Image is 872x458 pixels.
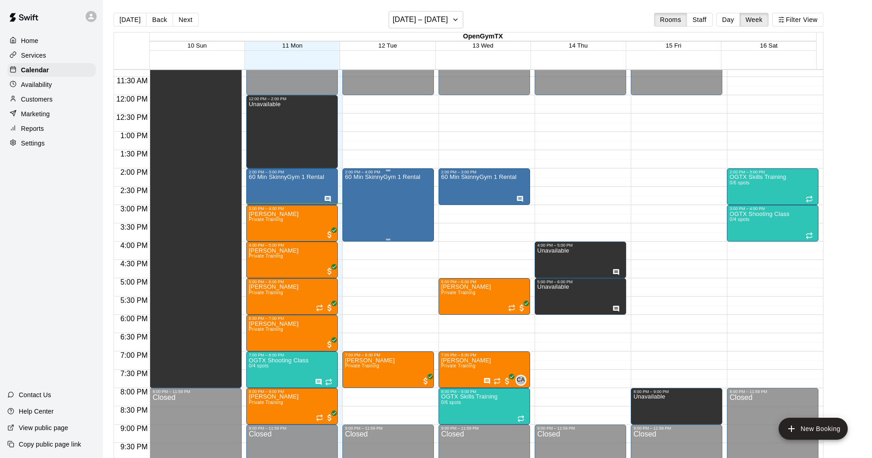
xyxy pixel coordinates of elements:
[508,304,515,312] span: Recurring event
[325,267,334,276] span: All customers have paid
[472,42,493,49] button: 13 Wed
[325,340,334,349] span: All customers have paid
[7,136,96,150] a: Settings
[634,426,720,431] div: 9:00 PM – 11:59 PM
[118,370,150,377] span: 7:30 PM
[345,353,431,357] div: 7:00 PM – 8:00 PM
[249,353,335,357] div: 7:00 PM – 8:00 PM
[21,51,46,60] p: Services
[342,168,434,242] div: 2:00 PM – 4:00 PM: 60 Min SkinnyGym 1 Rental
[118,406,150,414] span: 8:30 PM
[118,132,150,140] span: 1:00 PM
[7,122,96,135] div: Reports
[345,363,379,368] span: Private Training
[246,242,338,278] div: 4:00 PM – 5:00 PM: Private Training
[315,378,322,386] svg: Has notes
[19,423,68,432] p: View public page
[282,42,303,49] button: 11 Mon
[421,377,430,386] span: All customers have paid
[441,280,527,284] div: 5:00 PM – 6:00 PM
[246,95,338,168] div: 12:00 PM – 2:00 PM: Unavailable
[118,150,150,158] span: 1:30 PM
[249,400,283,405] span: Private Training
[7,92,96,106] a: Customers
[114,95,150,103] span: 12:00 PM
[249,316,335,321] div: 6:00 PM – 7:00 PM
[152,389,238,394] div: 8:00 PM – 11:59 PM
[246,205,338,242] div: 3:00 PM – 4:00 PM: Private Training
[118,168,150,176] span: 2:00 PM
[439,351,530,388] div: 7:00 PM – 8:00 PM: Private Training
[730,206,816,211] div: 3:00 PM – 4:00 PM
[249,206,335,211] div: 3:00 PM – 4:00 PM
[146,13,173,27] button: Back
[666,42,681,49] button: 15 Fri
[316,304,323,312] span: Recurring event
[687,13,713,27] button: Staff
[535,242,626,278] div: 4:00 PM – 5:00 PM: Unavailable
[118,296,150,304] span: 5:30 PM
[249,243,335,248] div: 4:00 PM – 5:00 PM
[730,170,816,174] div: 2:00 PM – 3:00 PM
[537,426,623,431] div: 9:00 PM – 11:59 PM
[173,13,198,27] button: Next
[441,363,476,368] span: Private Training
[249,280,335,284] div: 5:00 PM – 6:00 PM
[246,388,338,425] div: 8:00 PM – 9:00 PM: Private Training
[21,124,44,133] p: Reports
[439,168,530,205] div: 2:00 PM – 3:00 PM: 60 Min SkinnyGym 1 Rental
[188,42,207,49] span: 10 Sun
[441,400,461,405] span: 0/6 spots filled
[316,414,323,421] span: Recurring event
[393,13,448,26] h6: [DATE] – [DATE]
[772,13,823,27] button: Filter View
[493,377,501,385] span: Recurring event
[118,260,150,268] span: 4:30 PM
[483,377,491,385] svg: Has notes
[325,413,334,422] span: All customers have paid
[249,290,283,295] span: Private Training
[503,377,512,386] span: All customers have paid
[118,242,150,249] span: 4:00 PM
[806,232,813,239] span: Recurring event
[537,243,623,248] div: 4:00 PM – 5:00 PM
[118,223,150,231] span: 3:30 PM
[249,253,283,259] span: Private Training
[535,278,626,315] div: 5:00 PM – 6:00 PM: Unavailable
[760,42,778,49] button: 16 Sat
[249,426,335,431] div: 9:00 PM – 11:59 PM
[118,425,150,432] span: 9:00 PM
[21,65,49,75] p: Calendar
[345,426,431,431] div: 9:00 PM – 11:59 PM
[389,11,463,28] button: [DATE] – [DATE]
[246,315,338,351] div: 6:00 PM – 7:00 PM: Private Training
[21,80,52,89] p: Availability
[439,278,530,315] div: 5:00 PM – 6:00 PM: Private Training
[150,32,816,41] div: OpenGymTX
[21,139,45,148] p: Settings
[7,48,96,62] div: Services
[118,333,150,341] span: 6:30 PM
[441,426,527,431] div: 9:00 PM – 11:59 PM
[727,168,818,205] div: 2:00 PM – 3:00 PM: OGTX Skills Training
[249,97,335,101] div: 12:00 PM – 2:00 PM
[537,280,623,284] div: 5:00 PM – 6:00 PM
[249,389,335,394] div: 8:00 PM – 9:00 PM
[730,389,816,394] div: 8:00 PM – 11:59 PM
[515,375,526,386] div: Chris Adams
[114,77,150,85] span: 11:30 AM
[150,22,241,388] div: 10:00 AM – 8:00 PM: Unavailable
[118,315,150,323] span: 6:00 PM
[517,303,526,313] span: All customers have paid
[634,389,720,394] div: 8:00 PM – 9:00 PM
[727,205,818,242] div: 3:00 PM – 4:00 PM: OGTX Shooting Class
[517,376,525,385] span: CA
[439,388,530,425] div: 8:00 PM – 9:00 PM: OGTX Skills Training
[441,290,476,295] span: Private Training
[249,327,283,332] span: Private Training
[379,42,397,49] span: 12 Tue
